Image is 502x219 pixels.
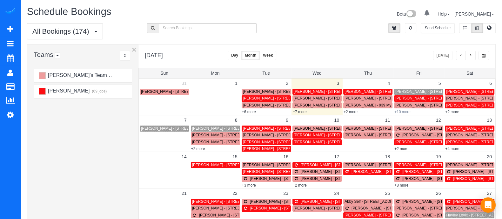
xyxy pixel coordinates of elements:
[402,176,474,181] span: [PERSON_NAME] - [STREET_ADDRESS]
[243,133,346,137] span: [PERSON_NAME] - [STREET_ADDRESS][PERSON_NAME]
[91,89,107,93] small: (69 jobs)
[232,115,241,125] a: 8
[283,79,291,88] a: 2
[259,51,276,60] button: Week
[141,126,213,131] span: [PERSON_NAME] - [STREET_ADDRESS]
[486,79,495,88] a: 6
[345,103,434,107] span: [PERSON_NAME] - 939 Mytel [STREET_ADDRESS]
[243,163,346,167] span: [PERSON_NAME] - [STREET_ADDRESS][PERSON_NAME]
[294,103,365,107] span: [PERSON_NAME] - [STREET_ADDRESS]
[250,176,353,181] span: [PERSON_NAME] - [STREET_ADDRESS][PERSON_NAME]
[351,169,423,174] span: [PERSON_NAME] - [STREET_ADDRESS]
[229,152,241,161] a: 15
[395,126,467,131] span: [PERSON_NAME] - [STREET_ADDRESS]
[435,79,444,88] a: 5
[345,213,447,217] span: [PERSON_NAME] - [STREET_ADDRESS][PERSON_NAME]
[293,183,307,188] a: +2 more
[243,103,346,107] span: [PERSON_NAME] - [STREET_ADDRESS][PERSON_NAME]
[191,147,205,151] a: +2 more
[232,79,241,88] a: 1
[395,96,467,100] span: [PERSON_NAME] - [STREET_ADDRESS]
[293,110,307,114] a: +7 more
[344,110,358,114] a: +2 more
[241,51,260,60] button: Month
[243,140,315,144] span: [PERSON_NAME] - [STREET_ADDRESS]
[345,133,416,137] span: [PERSON_NAME] - [STREET_ADDRESS]
[345,199,401,204] span: Abby Self - [STREET_ADDRESS]
[480,197,496,213] div: Open Intercom Messenger
[243,169,315,174] span: [PERSON_NAME] - [STREET_ADDRESS]
[421,23,455,33] button: Send Schedule
[294,126,406,131] span: [PERSON_NAME] - [STREET_ADDRESS] Se, Marietta, GA 30067
[416,71,421,76] span: Fri
[243,147,315,151] span: [PERSON_NAME] - [STREET_ADDRESS]
[351,206,423,210] span: [PERSON_NAME] - [STREET_ADDRESS]
[124,54,126,58] i: Sort Teams
[262,71,270,76] span: Tue
[433,51,453,60] button: [DATE]
[47,72,107,78] span: [PERSON_NAME]'s Team
[280,152,291,161] a: 16
[242,183,256,188] a: +3 more
[345,96,479,100] span: [PERSON_NAME] - [STREET_ADDRESS][PERSON_NAME][PERSON_NAME]
[108,73,124,78] small: (97 jobs)
[438,11,450,17] a: Help
[211,71,219,76] span: Mon
[178,188,190,198] a: 21
[395,140,498,144] span: [PERSON_NAME] - [STREET_ADDRESS][PERSON_NAME]
[395,163,498,167] span: [PERSON_NAME] - [STREET_ADDRESS][PERSON_NAME]
[301,199,372,204] span: [PERSON_NAME] - [STREET_ADDRESS]
[331,115,342,125] a: 10
[294,206,428,210] span: [PERSON_NAME] - [STREET_ADDRESS][PERSON_NAME][PERSON_NAME]
[331,188,342,198] a: 24
[301,176,404,181] span: [PERSON_NAME] - [STREET_ADDRESS][PERSON_NAME]
[192,163,295,167] span: [PERSON_NAME] - [STREET_ADDRESS][PERSON_NAME]
[243,126,315,131] span: [PERSON_NAME] - [STREET_ADDRESS]
[382,188,393,198] a: 25
[294,89,397,94] span: [PERSON_NAME] - [STREET_ADDRESS][PERSON_NAME]
[132,45,137,54] button: ×
[312,71,322,76] span: Wed
[32,27,92,35] span: All Bookings (174)
[345,89,416,94] span: [PERSON_NAME] - [STREET_ADDRESS]
[394,183,408,188] a: +8 more
[141,89,213,94] span: [PERSON_NAME] - [STREET_ADDRESS]
[192,206,295,210] span: [PERSON_NAME] - [STREET_ADDRESS][PERSON_NAME]
[345,126,416,131] span: [PERSON_NAME] - [STREET_ADDRESS]
[178,152,190,161] a: 14
[160,71,168,76] span: Sun
[243,89,315,94] span: [PERSON_NAME] - [STREET_ADDRESS]
[406,10,416,18] img: New interface
[47,88,90,93] span: [PERSON_NAME]
[199,213,271,217] span: [PERSON_NAME] - [STREET_ADDRESS]
[192,199,326,204] span: [PERSON_NAME] - [STREET_ADDRESS][PERSON_NAME][PERSON_NAME]
[382,115,393,125] a: 11
[394,147,408,151] a: +2 more
[384,79,393,88] a: 4
[433,152,444,161] a: 19
[120,51,130,61] div: ...
[4,6,17,15] img: Automaid Logo
[301,169,372,174] span: [PERSON_NAME] - [STREET_ADDRESS]
[145,51,163,59] h2: [DATE]
[27,6,111,17] span: Schedule Bookings
[280,188,291,198] a: 23
[402,213,474,217] span: [PERSON_NAME] - [STREET_ADDRESS]
[397,11,417,17] a: Beta
[484,152,495,161] a: 20
[364,71,372,76] span: Thu
[192,140,295,144] span: [PERSON_NAME] - [STREET_ADDRESS][PERSON_NAME]
[484,188,495,198] a: 27
[283,115,291,125] a: 9
[445,110,459,114] a: +2 more
[395,103,467,107] span: [PERSON_NAME] - [STREET_ADDRESS]
[159,23,257,33] input: Search Bookings..
[445,147,459,151] a: +4 more
[228,51,242,60] button: Day
[394,110,411,114] a: +10 more
[433,188,444,198] a: 26
[294,140,365,144] span: [PERSON_NAME] - [STREET_ADDRESS]
[466,71,473,76] span: Sat
[229,188,241,198] a: 22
